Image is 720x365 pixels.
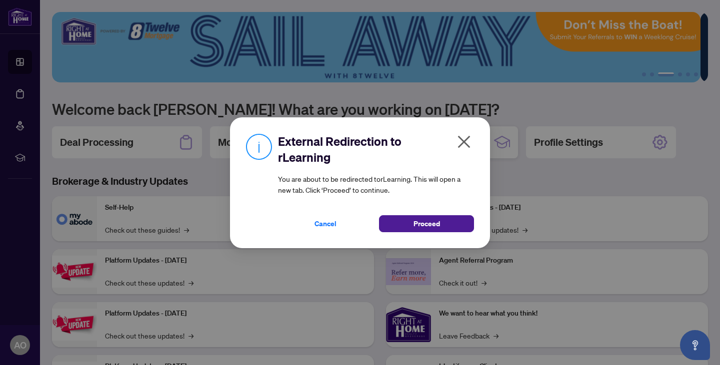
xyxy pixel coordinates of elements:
button: Open asap [680,330,710,360]
span: Cancel [314,216,336,232]
button: Cancel [278,215,373,232]
span: Proceed [413,216,440,232]
span: close [456,134,472,150]
button: Proceed [379,215,474,232]
div: You are about to be redirected to rLearning . This will open a new tab. Click ‘Proceed’ to continue. [278,133,474,232]
img: Info Icon [246,133,272,160]
h2: External Redirection to rLearning [278,133,474,165]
